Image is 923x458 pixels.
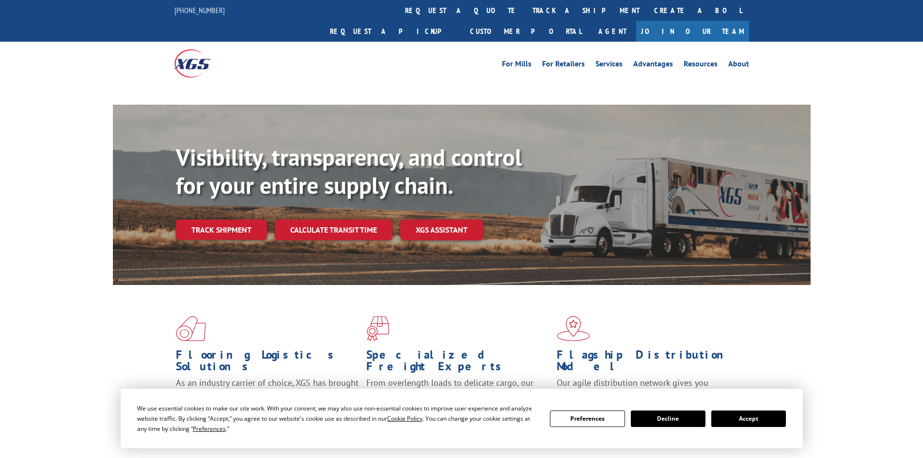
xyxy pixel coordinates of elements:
a: For Retailers [542,60,585,71]
div: Cookie Consent Prompt [121,389,803,448]
a: Calculate transit time [275,220,392,240]
b: Visibility, transparency, and control for your entire supply chain. [176,142,522,200]
a: Track shipment [176,220,267,240]
h1: Flagship Distribution Model [557,349,740,377]
img: xgs-icon-total-supply-chain-intelligence-red [176,316,206,341]
span: As an industry carrier of choice, XGS has brought innovation and dedication to flooring logistics... [176,377,359,411]
a: Services [595,60,623,71]
a: XGS ASSISTANT [400,220,483,240]
a: Join Our Team [636,21,749,42]
p: From overlength loads to delicate cargo, our experienced staff knows the best way to move your fr... [366,377,549,420]
a: Request a pickup [323,21,463,42]
img: xgs-icon-flagship-distribution-model-red [557,316,590,341]
button: Preferences [550,411,625,427]
span: Cookie Policy [387,414,422,423]
span: Preferences [193,425,226,433]
span: Our agile distribution network gives you nationwide inventory management on demand. [557,377,735,400]
a: Resources [684,60,718,71]
a: About [728,60,749,71]
div: We use essential cookies to make our site work. With your consent, we may also use non-essential ... [137,403,538,434]
a: [PHONE_NUMBER] [174,5,225,15]
a: Agent [589,21,636,42]
a: For Mills [502,60,532,71]
a: Customer Portal [463,21,589,42]
a: Advantages [633,60,673,71]
button: Accept [711,411,786,427]
h1: Flooring Logistics Solutions [176,349,359,377]
h1: Specialized Freight Experts [366,349,549,377]
button: Decline [631,411,705,427]
img: xgs-icon-focused-on-flooring-red [366,316,389,341]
